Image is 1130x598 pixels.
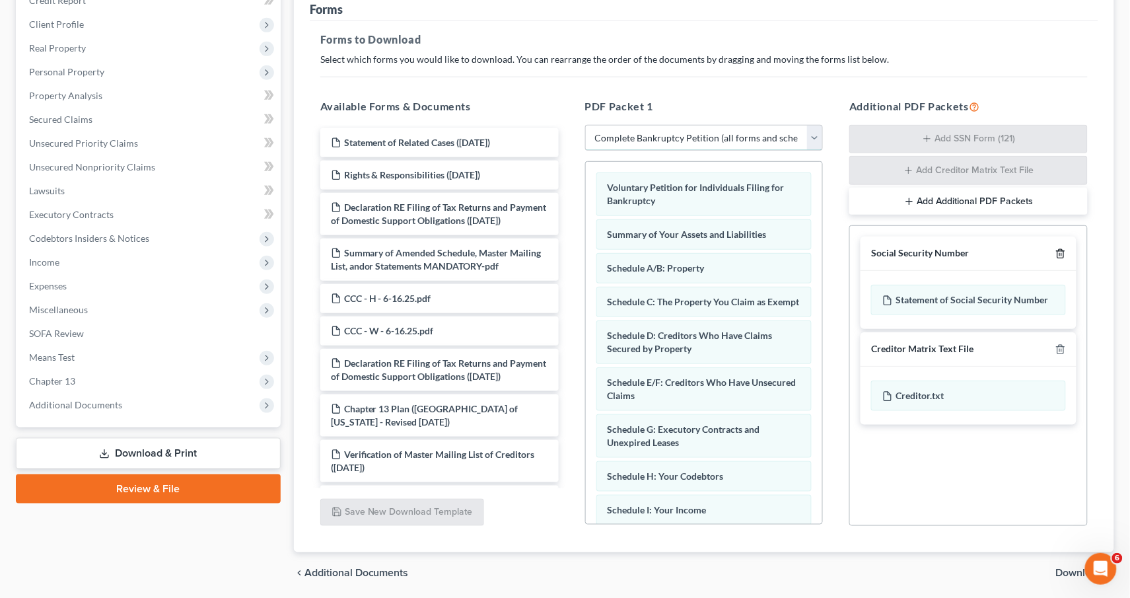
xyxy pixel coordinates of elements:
[1085,553,1117,585] iframe: Intercom live chat
[849,188,1088,215] button: Add Additional PDF Packets
[310,1,343,17] div: Forms
[344,169,481,180] span: Rights & Responsibilities ([DATE])
[29,114,92,125] span: Secured Claims
[29,280,67,291] span: Expenses
[29,399,122,410] span: Additional Documents
[29,233,149,244] span: Codebtors Insiders & Notices
[608,229,767,240] span: Summary of Your Assets and Liabilities
[29,19,84,30] span: Client Profile
[331,202,547,226] span: Declaration RE Filing of Tax Returns and Payment of Domestic Support Obligations ([DATE])
[585,98,824,114] h5: PDF Packet 1
[331,357,547,382] span: Declaration RE Filing of Tax Returns and Payment of Domestic Support Obligations ([DATE])
[608,424,760,448] span: Schedule G: Executory Contracts and Unexpired Leases
[18,322,281,346] a: SOFA Review
[320,98,559,114] h5: Available Forms & Documents
[29,304,88,315] span: Miscellaneous
[1112,553,1123,564] span: 6
[320,32,1088,48] h5: Forms to Download
[608,182,785,206] span: Voluntary Petition for Individuals Filing for Bankruptcy
[29,90,102,101] span: Property Analysis
[320,499,484,527] button: Save New Download Template
[29,328,84,339] span: SOFA Review
[608,330,773,354] span: Schedule D: Creditors Who Have Claims Secured by Property
[608,504,707,515] span: Schedule I: Your Income
[294,568,304,579] i: chevron_left
[1056,568,1114,579] button: Download chevron_right
[29,352,75,363] span: Means Test
[18,131,281,155] a: Unsecured Priority Claims
[871,343,973,355] div: Creditor Matrix Text File
[304,568,409,579] span: Additional Documents
[1056,568,1104,579] span: Download
[16,438,281,469] a: Download & Print
[849,156,1088,185] button: Add Creditor Matrix Text File
[608,262,705,274] span: Schedule A/B: Property
[849,125,1088,154] button: Add SSN Form (121)
[849,98,1088,114] h5: Additional PDF Packets
[18,155,281,179] a: Unsecured Nonpriority Claims
[331,247,542,272] span: Summary of Amended Schedule, Master Mailing List, andor Statements MANDATORY-pdf
[18,84,281,108] a: Property Analysis
[29,66,104,77] span: Personal Property
[29,209,114,220] span: Executory Contracts
[29,161,155,172] span: Unsecured Nonpriority Claims
[871,285,1066,315] div: Statement of Social Security Number
[331,449,535,473] span: Verification of Master Mailing List of Creditors ([DATE])
[608,377,796,401] span: Schedule E/F: Creditors Who Have Unsecured Claims
[29,375,75,387] span: Chapter 13
[294,568,409,579] a: chevron_left Additional Documents
[29,256,59,268] span: Income
[871,381,1066,411] div: Creditor.txt
[18,179,281,203] a: Lawsuits
[871,247,969,260] div: Social Security Number
[331,403,518,428] span: Chapter 13 Plan ([GEOGRAPHIC_DATA] of [US_STATE] - Revised [DATE])
[344,325,434,336] span: CCC - W - 6-16.25.pdf
[18,203,281,227] a: Executory Contracts
[608,470,724,482] span: Schedule H: Your Codebtors
[344,293,431,304] span: CCC - H - 6-16.25.pdf
[344,137,491,148] span: Statement of Related Cases ([DATE])
[29,42,86,54] span: Real Property
[320,53,1088,66] p: Select which forms you would like to download. You can rearrange the order of the documents by dr...
[29,185,65,196] span: Lawsuits
[29,137,138,149] span: Unsecured Priority Claims
[18,108,281,131] a: Secured Claims
[608,296,800,307] span: Schedule C: The Property You Claim as Exempt
[16,474,281,504] a: Review & File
